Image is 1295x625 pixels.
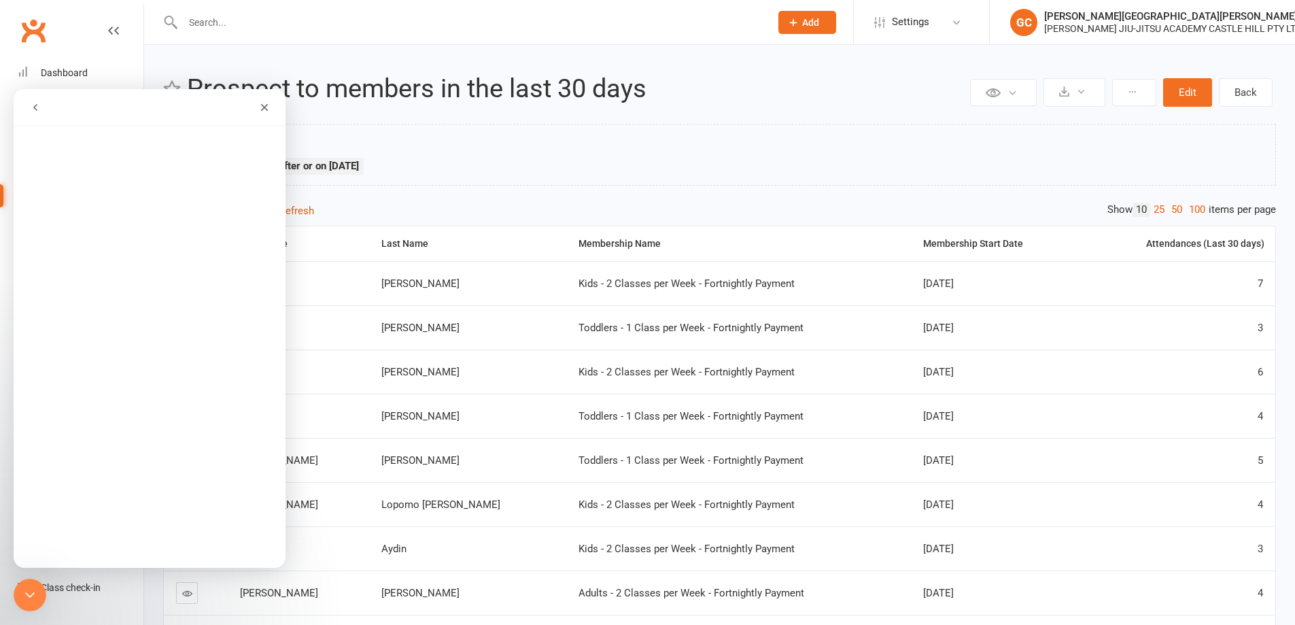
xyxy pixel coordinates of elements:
[1010,9,1037,36] div: GC
[579,454,804,467] span: Toddlers - 1 Class per Week - Fortnightly Payment
[18,88,143,119] a: People
[1258,366,1263,378] span: 6
[187,75,967,103] h2: Prospect to members in the last 30 days
[41,582,101,593] div: Class check-in
[381,410,460,422] span: [PERSON_NAME]
[279,203,314,219] button: Refresh
[778,11,836,34] button: Add
[1107,203,1276,217] div: Show items per page
[179,13,761,32] input: Search...
[1258,454,1263,467] span: 5
[802,17,819,28] span: Add
[1133,203,1150,217] a: 10
[1092,239,1264,249] div: Attendances (Last 30 days)
[923,587,954,599] span: [DATE]
[579,239,900,249] div: Membership Name
[1258,277,1263,290] span: 7
[381,587,460,599] span: [PERSON_NAME]
[579,410,804,422] span: Toddlers - 1 Class per Week - Fortnightly Payment
[1258,410,1263,422] span: 4
[14,579,46,611] iframe: Intercom live chat
[1258,587,1263,599] span: 4
[277,160,359,172] strong: After or on [DATE]
[579,322,804,334] span: Toddlers - 1 Class per Week - Fortnightly Payment
[1258,543,1263,555] span: 3
[923,499,954,511] span: [DATE]
[381,543,407,555] span: Aydin
[240,239,358,249] div: First Name
[923,543,954,555] span: [DATE]
[923,410,954,422] span: [DATE]
[1219,78,1273,107] a: Back
[163,203,1276,219] div: Showing of rows
[579,277,795,290] span: Kids - 2 Classes per Week - Fortnightly Payment
[923,277,954,290] span: [DATE]
[923,322,954,334] span: [DATE]
[892,7,929,37] span: Settings
[1150,203,1168,217] a: 25
[923,239,1069,249] div: Membership Start Date
[240,587,318,599] span: [PERSON_NAME]
[381,499,500,511] span: Lopomo [PERSON_NAME]
[381,366,460,378] span: [PERSON_NAME]
[579,587,804,599] span: Adults - 2 Classes per Week - Fortnightly Payment
[1186,203,1209,217] a: 100
[579,499,795,511] span: Kids - 2 Classes per Week - Fortnightly Payment
[381,454,460,467] span: [PERSON_NAME]
[18,573,143,603] a: Class kiosk mode
[579,366,795,378] span: Kids - 2 Classes per Week - Fortnightly Payment
[14,89,286,568] iframe: Intercom live chat
[41,67,88,78] div: Dashboard
[923,454,954,467] span: [DATE]
[381,239,556,249] div: Last Name
[923,366,954,378] span: [DATE]
[381,322,460,334] span: [PERSON_NAME]
[1258,499,1263,511] span: 4
[1258,322,1263,334] span: 3
[18,58,143,88] a: Dashboard
[1163,78,1212,107] button: Edit
[16,14,50,48] a: Clubworx
[381,277,460,290] span: [PERSON_NAME]
[1168,203,1186,217] a: 50
[579,543,795,555] span: Kids - 2 Classes per Week - Fortnightly Payment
